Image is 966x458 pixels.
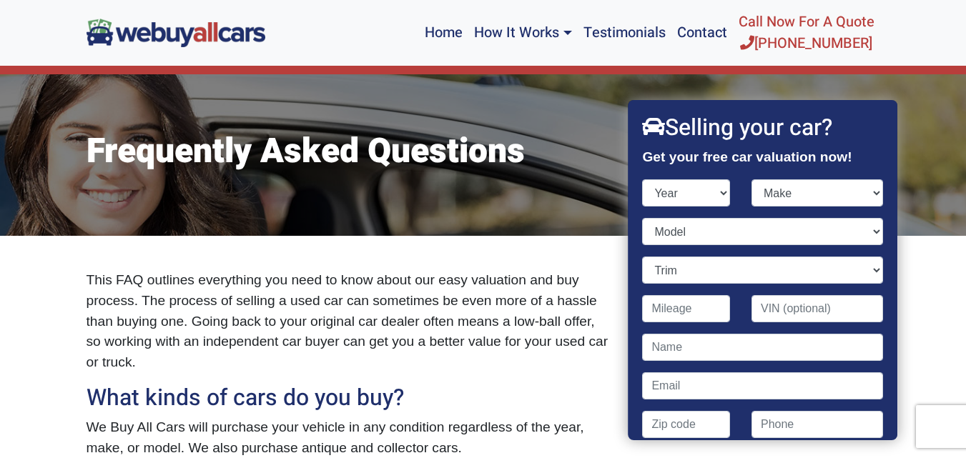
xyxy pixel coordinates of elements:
[87,270,608,373] p: This FAQ outlines everything you need to know about our easy valuation and buy process. The proce...
[643,114,883,141] h2: Selling your car?
[419,6,468,60] a: Home
[643,411,731,438] input: Zip code
[468,6,577,60] a: How It Works
[733,6,880,60] a: Call Now For A Quote[PHONE_NUMBER]
[643,372,883,399] input: Email
[643,149,852,164] strong: Get your free car valuation now!
[87,19,265,46] img: We Buy All Cars in NJ logo
[751,295,883,322] input: VIN (optional)
[671,6,733,60] a: Contact
[643,295,731,322] input: Mileage
[643,334,883,361] input: Name
[87,131,608,173] h1: Frequently Asked Questions
[87,384,608,412] h2: What kinds of cars do you buy?
[578,6,671,60] a: Testimonials
[751,411,883,438] input: Phone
